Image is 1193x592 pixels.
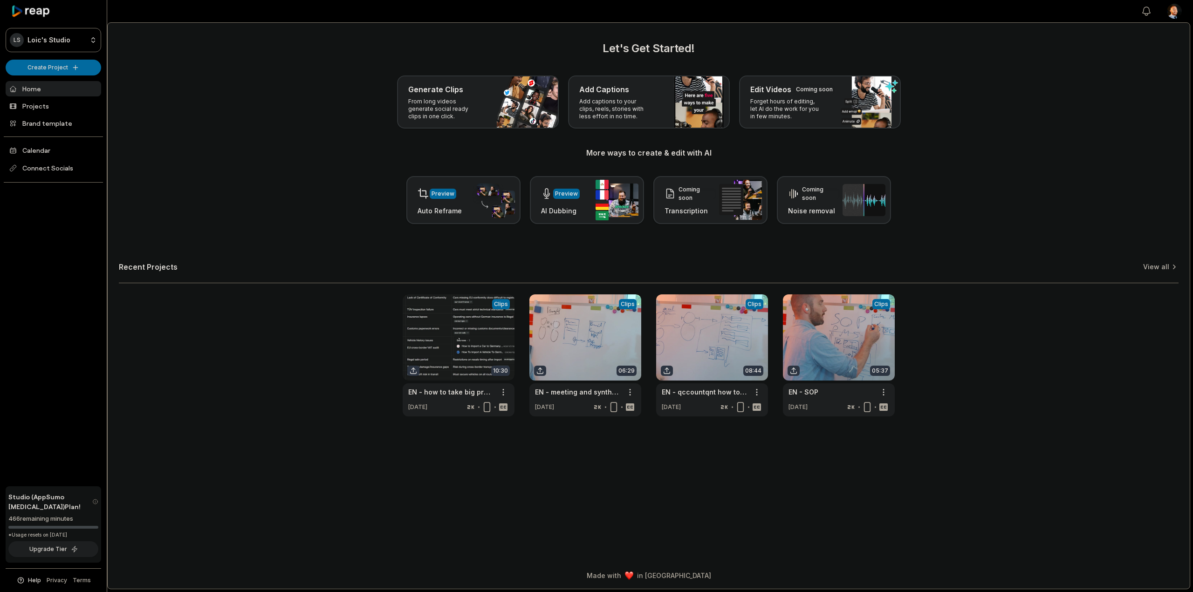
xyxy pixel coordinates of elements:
h2: Recent Projects [119,262,178,272]
span: Help [28,576,41,585]
div: Preview [432,190,454,198]
p: From long videos generate social ready clips in one click. [408,98,480,120]
img: noise_removal.png [843,184,885,216]
a: Home [6,81,101,96]
img: transcription.png [719,180,762,220]
h3: Add Captions [579,84,629,95]
h2: Let's Get Started! [119,40,1179,57]
a: Privacy [47,576,67,585]
h3: Edit Videos [750,84,791,95]
h3: More ways to create & edit with AI [119,147,1179,158]
a: Calendar [6,143,101,158]
button: Upgrade Tier [8,541,98,557]
p: Add captions to your clips, reels, stories with less effort in no time. [579,98,651,120]
button: Help [16,576,41,585]
img: ai_dubbing.png [596,180,638,220]
button: Create Project [6,60,101,75]
a: Projects [6,98,101,114]
div: Preview [555,190,578,198]
div: 466 remaining minutes [8,514,98,524]
h3: Noise removal [788,206,840,216]
h3: Auto Reframe [418,206,462,216]
a: EN - meeting and synthese thunder [535,387,621,397]
a: EN - SOP [788,387,818,397]
a: Brand template [6,116,101,131]
a: Terms [73,576,91,585]
span: Studio (AppSumo [MEDICAL_DATA]) Plan! [8,492,92,511]
img: auto_reframe.png [472,182,515,218]
div: Coming soon [796,85,833,94]
div: LS [10,33,24,47]
h3: AI Dubbing [541,206,580,216]
div: *Usage resets on [DATE] [8,531,98,538]
h3: Generate Clips [408,84,463,95]
div: Made with in [GEOGRAPHIC_DATA] [116,571,1181,580]
div: Coming soon [802,185,838,202]
p: Forget hours of editing, let AI do the work for you in few minutes. [750,98,823,120]
span: Connect Socials [6,160,101,177]
a: EN - how to take big project fast as a small company [408,387,494,397]
h3: Transcription [665,206,716,216]
p: Loic's Studio [27,36,70,44]
a: View all [1143,262,1169,272]
img: heart emoji [625,572,633,580]
a: EN - qccountqnt how to make sur that my employe work ok [662,387,747,397]
div: Coming soon [679,185,714,202]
